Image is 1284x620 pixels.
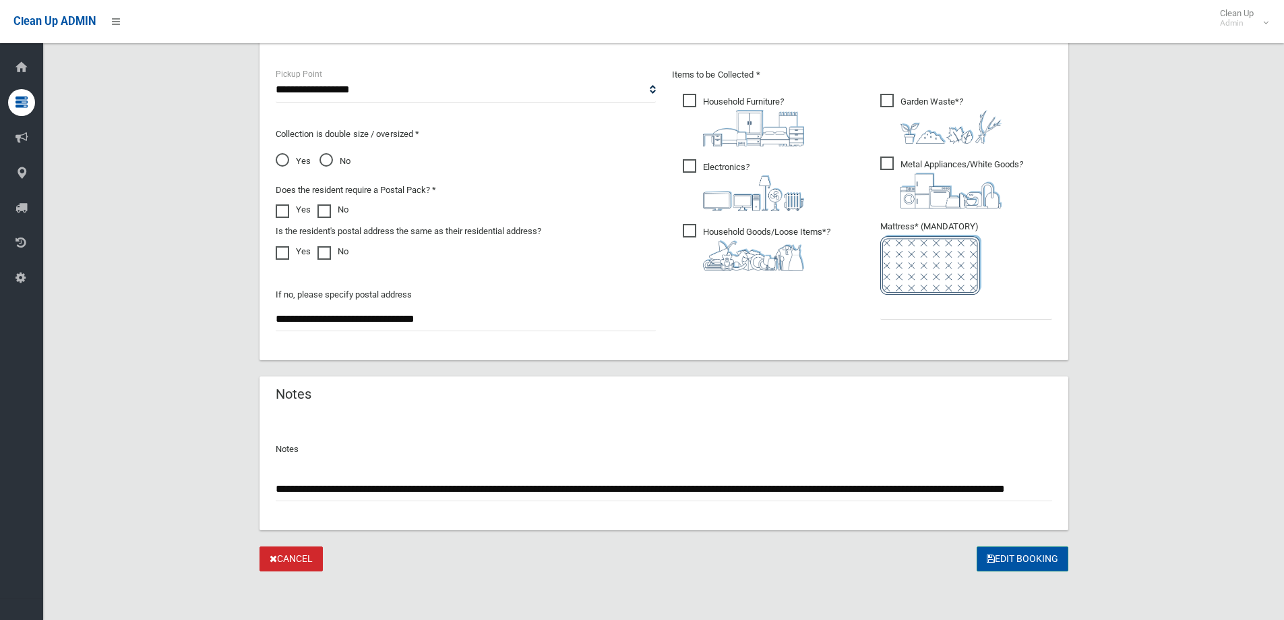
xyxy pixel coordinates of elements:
[900,159,1023,208] i: ?
[276,223,541,239] label: Is the resident's postal address the same as their residential address?
[703,227,830,271] i: ?
[900,173,1002,208] img: 36c1b0289cb1767239cdd3de9e694f19.png
[683,159,804,211] span: Electronics
[1220,18,1254,28] small: Admin
[703,240,804,271] img: b13cc3517677393f34c0a387616ef184.png
[276,441,1052,457] p: Notes
[672,67,1052,83] p: Items to be Collected *
[276,153,311,169] span: Yes
[276,126,656,142] p: Collection is double size / oversized *
[703,96,804,146] i: ?
[977,546,1068,571] button: Edit Booking
[276,244,311,260] label: Yes
[880,94,1002,144] span: Garden Waste*
[259,546,323,571] a: Cancel
[880,157,1023,208] span: Metal Appliances/White Goods
[880,221,1052,295] span: Mattress* (MANDATORY)
[317,244,348,260] label: No
[900,96,1002,144] i: ?
[13,15,96,28] span: Clean Up ADMIN
[276,182,436,198] label: Does the resident require a Postal Pack? *
[1213,8,1267,28] span: Clean Up
[276,202,311,218] label: Yes
[880,235,981,295] img: e7408bece873d2c1783593a074e5cb2f.png
[900,110,1002,144] img: 4fd8a5c772b2c999c83690221e5242e0.png
[276,287,412,303] label: If no, please specify postal address
[317,202,348,218] label: No
[683,94,804,146] span: Household Furniture
[703,175,804,211] img: 394712a680b73dbc3d2a6a3a7ffe5a07.png
[683,224,830,271] span: Household Goods/Loose Items*
[319,153,350,169] span: No
[259,381,328,407] header: Notes
[703,110,804,146] img: aa9efdbe659d29b613fca23ba79d85cb.png
[703,162,804,211] i: ?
